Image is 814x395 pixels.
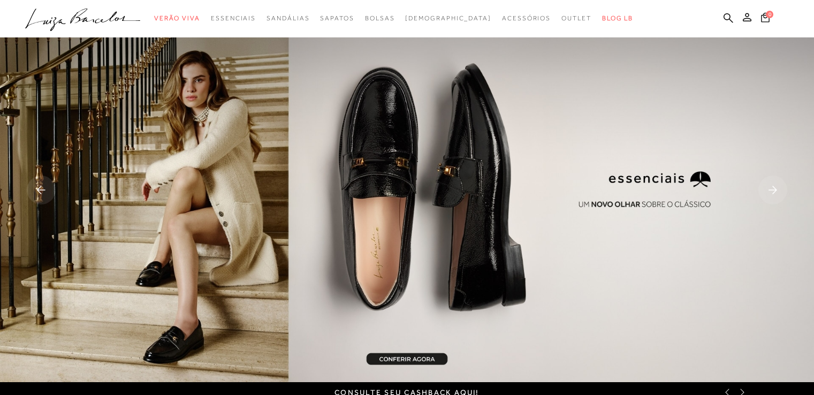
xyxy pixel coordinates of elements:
[561,14,591,22] span: Outlet
[365,9,395,28] a: categoryNavScreenReaderText
[154,14,200,22] span: Verão Viva
[211,14,256,22] span: Essenciais
[766,11,773,18] span: 0
[320,9,354,28] a: categoryNavScreenReaderText
[405,9,491,28] a: noSubCategoriesText
[154,9,200,28] a: categoryNavScreenReaderText
[602,14,633,22] span: BLOG LB
[561,9,591,28] a: categoryNavScreenReaderText
[211,9,256,28] a: categoryNavScreenReaderText
[267,9,309,28] a: categoryNavScreenReaderText
[320,14,354,22] span: Sapatos
[502,14,551,22] span: Acessórios
[758,12,773,26] button: 0
[365,14,395,22] span: Bolsas
[502,9,551,28] a: categoryNavScreenReaderText
[602,9,633,28] a: BLOG LB
[405,14,491,22] span: [DEMOGRAPHIC_DATA]
[267,14,309,22] span: Sandálias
